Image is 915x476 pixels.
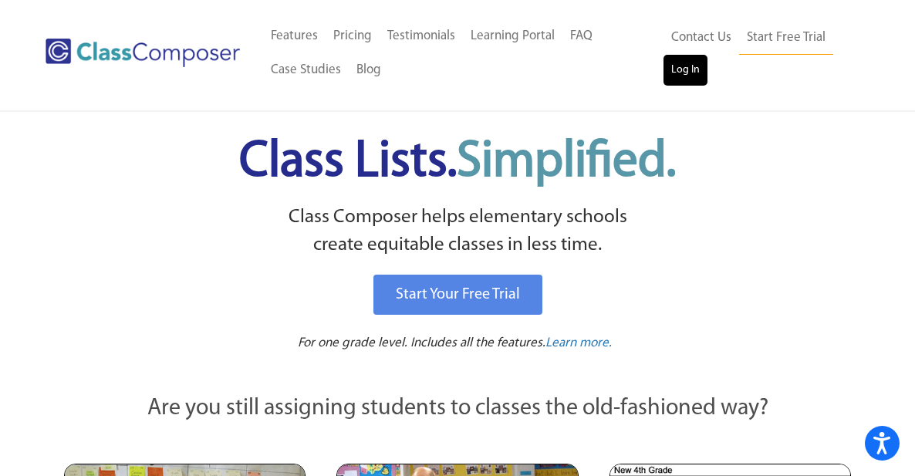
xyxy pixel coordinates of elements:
[373,275,542,315] a: Start Your Free Trial
[62,204,853,260] p: Class Composer helps elementary schools create equitable classes in less time.
[64,392,851,426] p: Are you still assigning students to classes the old-fashioned way?
[562,19,600,53] a: FAQ
[263,53,349,87] a: Case Studies
[457,137,676,187] span: Simplified.
[545,334,612,353] a: Learn more.
[396,287,520,302] span: Start Your Free Trial
[380,19,463,53] a: Testimonials
[239,137,676,187] span: Class Lists.
[463,19,562,53] a: Learning Portal
[263,19,663,87] nav: Header Menu
[263,19,326,53] a: Features
[298,336,545,349] span: For one grade level. Includes all the features.
[663,55,707,86] a: Log In
[739,21,833,56] a: Start Free Trial
[663,21,739,55] a: Contact Us
[663,21,858,86] nav: Header Menu
[46,39,240,67] img: Class Composer
[545,336,612,349] span: Learn more.
[326,19,380,53] a: Pricing
[349,53,389,87] a: Blog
